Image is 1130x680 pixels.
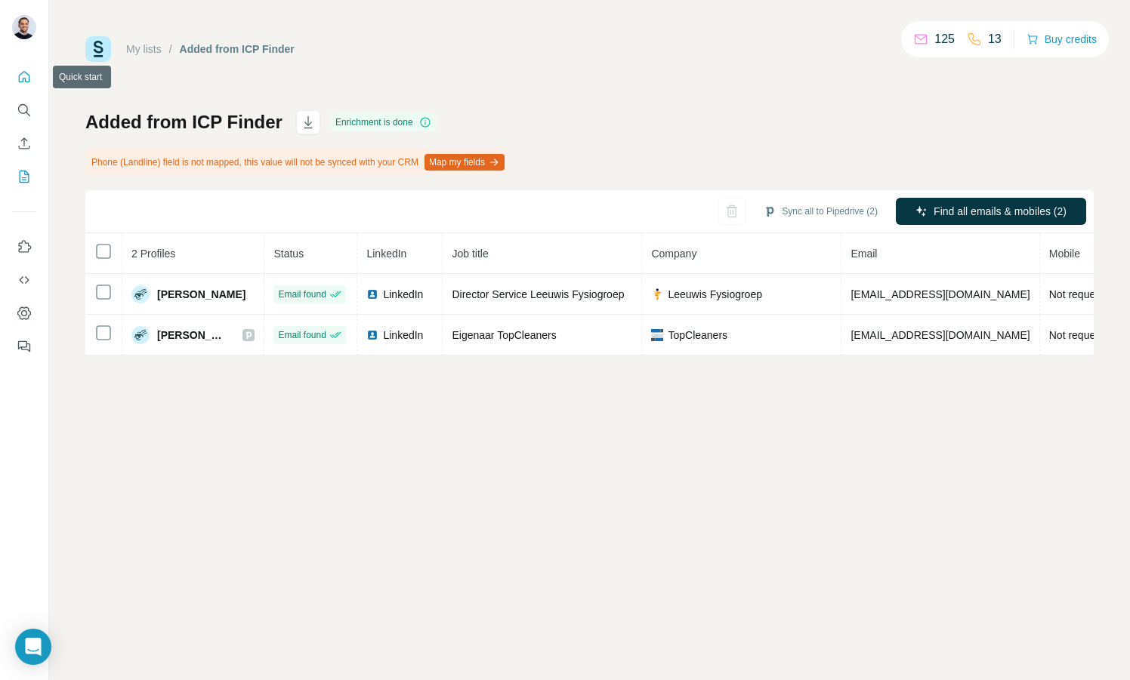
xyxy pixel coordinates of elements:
[452,288,624,300] span: Director Service Leeuwis Fysiogroep
[1049,329,1116,341] span: Not requested
[851,248,877,260] span: Email
[12,97,36,124] button: Search
[668,287,762,302] span: Leeuwis Fysiogroep
[753,200,888,223] button: Sync all to Pipedrive (2)
[12,233,36,260] button: Use Surfe on LinkedIn
[366,329,378,341] img: LinkedIn logo
[896,198,1086,225] button: Find all emails & mobiles (2)
[934,30,955,48] p: 125
[85,110,282,134] h1: Added from ICP Finder
[383,287,423,302] span: LinkedIn
[452,329,556,341] span: Eigenaar TopCleaners
[851,329,1030,341] span: [EMAIL_ADDRESS][DOMAIN_NAME]
[12,266,36,294] button: Use Surfe API
[651,288,663,300] img: company-logo
[157,287,245,302] span: [PERSON_NAME]
[651,329,663,341] img: company-logo
[15,629,51,665] div: Open Intercom Messenger
[12,63,36,91] button: Quick start
[273,248,304,260] span: Status
[169,42,172,57] li: /
[12,333,36,360] button: Feedback
[651,248,696,260] span: Company
[668,328,727,343] span: TopCleaners
[131,285,150,303] img: Avatar
[85,36,111,62] img: Surfe Logo
[1049,288,1116,300] span: Not requested
[1049,248,1080,260] span: Mobile
[12,163,36,190] button: My lists
[12,300,36,327] button: Dashboard
[12,15,36,39] img: Avatar
[425,154,505,171] button: Map my fields
[180,42,295,57] div: Added from ICP Finder
[331,113,436,131] div: Enrichment is done
[366,248,406,260] span: LinkedIn
[85,149,508,175] div: Phone (Landline) field is not mapped, this value will not be synced with your CRM
[988,30,1002,48] p: 13
[12,130,36,157] button: Enrich CSV
[131,326,150,344] img: Avatar
[131,248,175,260] span: 2 Profiles
[452,248,488,260] span: Job title
[126,43,162,55] a: My lists
[157,328,227,343] span: [PERSON_NAME]
[1027,29,1097,50] button: Buy credits
[383,328,423,343] span: LinkedIn
[934,204,1067,219] span: Find all emails & mobiles (2)
[851,288,1030,300] span: [EMAIL_ADDRESS][DOMAIN_NAME]
[278,288,326,301] span: Email found
[278,328,326,342] span: Email found
[366,288,378,300] img: LinkedIn logo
